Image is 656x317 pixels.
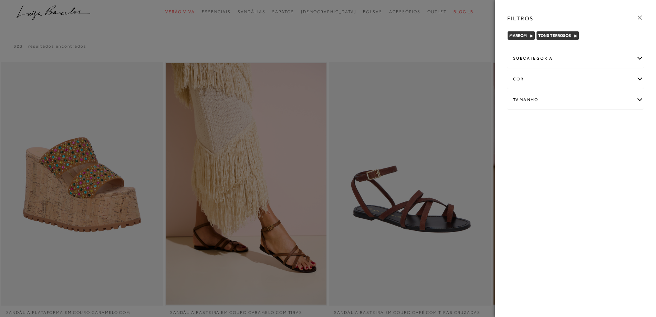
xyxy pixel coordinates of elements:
span: TONS TERROSOS [538,33,571,38]
div: Tamanho [508,91,643,109]
button: MARROM Close [529,33,533,38]
div: subcategoria [508,49,643,68]
div: cor [508,70,643,88]
h3: FILTROS [507,14,534,22]
span: MARROM [509,33,527,38]
button: TONS TERROSOS Close [573,33,577,38]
